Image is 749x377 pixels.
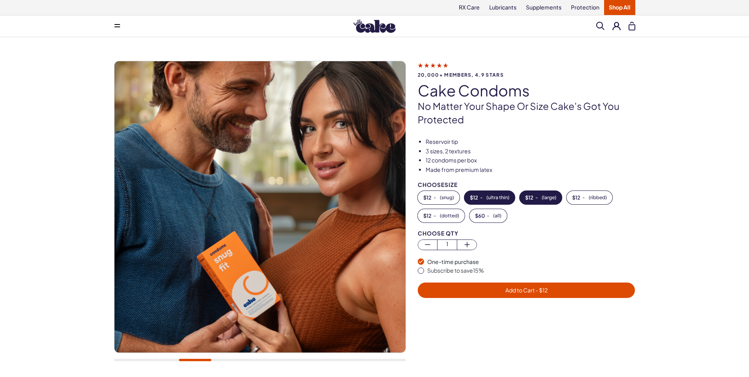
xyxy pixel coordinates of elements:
img: Cake Condoms [405,61,696,352]
button: - [469,209,507,222]
span: $ 12 [423,195,432,200]
button: - [567,191,612,204]
span: Add to Cart [505,287,548,294]
li: 3 sizes, 2 textures [426,147,635,155]
li: Made from premium latex [426,166,635,174]
button: - [464,191,515,204]
span: $ 12 [572,195,580,200]
div: One-time purchase [427,258,635,266]
span: ( large ) [542,195,556,200]
img: Cake Condoms [114,61,405,352]
p: No matter your shape or size Cake's got you protected [418,100,635,126]
span: $ 60 [475,213,485,219]
span: 1 [437,240,457,249]
span: 20,000+ members, 4.9 stars [418,72,635,77]
span: ( ultra thin ) [486,195,509,200]
li: Reservoir tip [426,138,635,146]
h1: Cake Condoms [418,82,635,99]
span: ( snug ) [440,195,454,200]
button: - [418,209,465,222]
a: 20,000+ members, 4.9 stars [418,62,635,77]
img: Hello Cake [353,19,396,33]
span: ( ribbed ) [589,195,607,200]
div: Subscribe to save 15 % [427,267,635,275]
button: Add to Cart - $12 [418,283,635,298]
span: $ 12 [423,213,432,219]
li: 12 condoms per box [426,156,635,164]
span: ( all ) [493,213,501,219]
button: - [520,191,562,204]
span: $ 12 [525,195,533,200]
div: Choose Qty [418,230,635,236]
div: Choose Size [418,182,635,188]
button: - [418,191,460,204]
span: - $ 12 [535,287,548,294]
span: ( dotted ) [440,213,459,219]
span: $ 12 [470,195,478,200]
